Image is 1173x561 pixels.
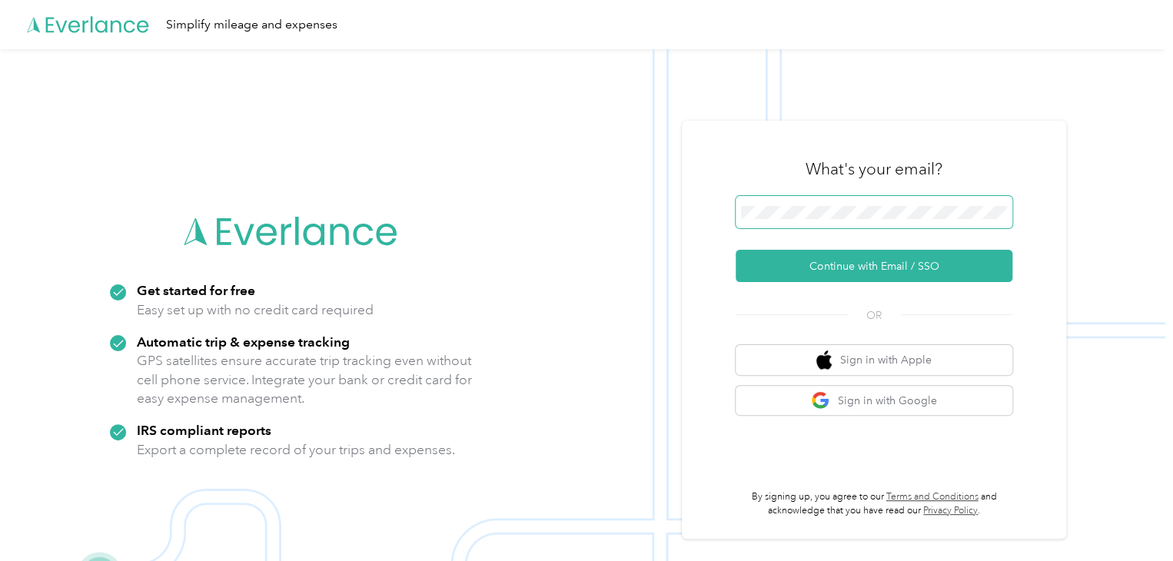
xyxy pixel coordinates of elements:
[886,491,979,503] a: Terms and Conditions
[736,250,1012,282] button: Continue with Email / SSO
[137,440,455,460] p: Export a complete record of your trips and expenses.
[166,15,337,35] div: Simplify mileage and expenses
[137,282,255,298] strong: Get started for free
[736,345,1012,375] button: apple logoSign in with Apple
[847,307,901,324] span: OR
[806,158,942,180] h3: What's your email?
[736,490,1012,517] p: By signing up, you agree to our and acknowledge that you have read our .
[137,300,374,320] p: Easy set up with no credit card required
[923,505,978,516] a: Privacy Policy
[137,351,473,408] p: GPS satellites ensure accurate trip tracking even without cell phone service. Integrate your bank...
[811,391,830,410] img: google logo
[137,334,350,350] strong: Automatic trip & expense tracking
[736,386,1012,416] button: google logoSign in with Google
[137,422,271,438] strong: IRS compliant reports
[816,350,832,370] img: apple logo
